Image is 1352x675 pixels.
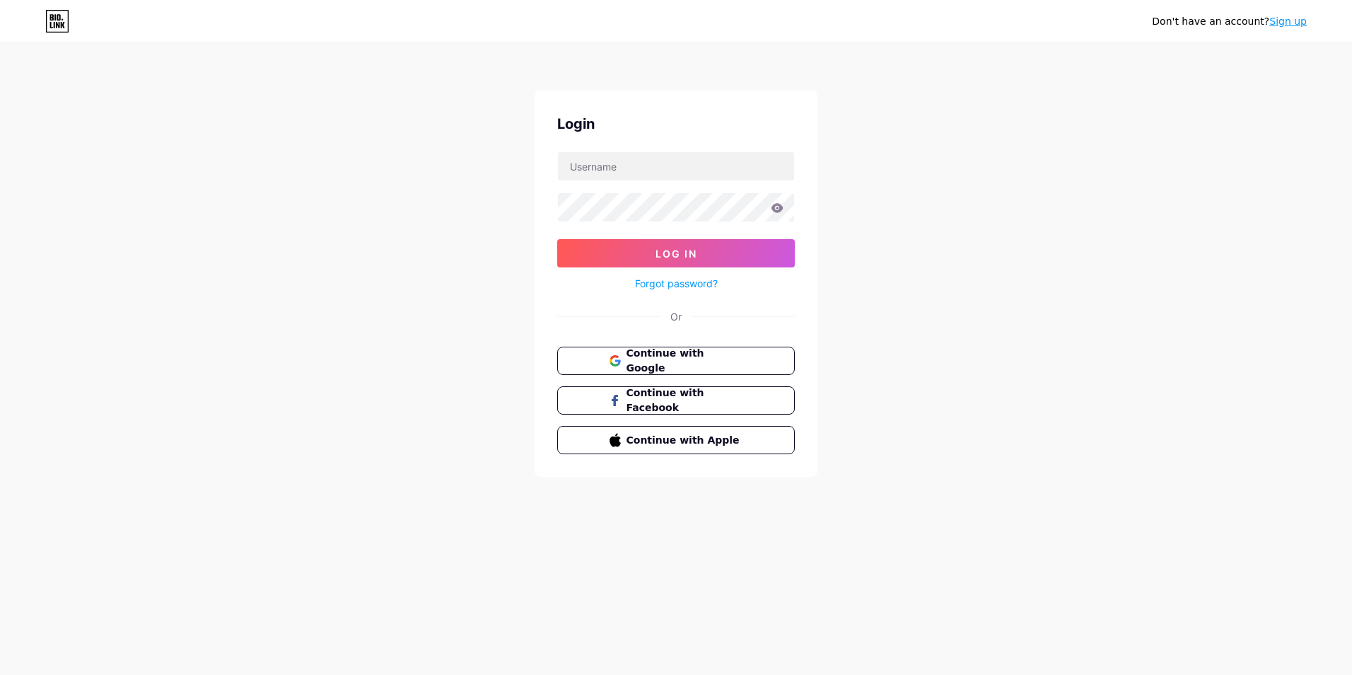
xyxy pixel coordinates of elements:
[557,386,795,415] button: Continue with Facebook
[1152,14,1307,29] div: Don't have an account?
[627,386,743,415] span: Continue with Facebook
[627,433,743,448] span: Continue with Apple
[557,347,795,375] button: Continue with Google
[635,276,718,291] a: Forgot password?
[557,426,795,454] button: Continue with Apple
[557,239,795,267] button: Log In
[1269,16,1307,27] a: Sign up
[655,248,697,260] span: Log In
[557,113,795,134] div: Login
[558,152,794,180] input: Username
[670,309,682,324] div: Or
[627,346,743,376] span: Continue with Google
